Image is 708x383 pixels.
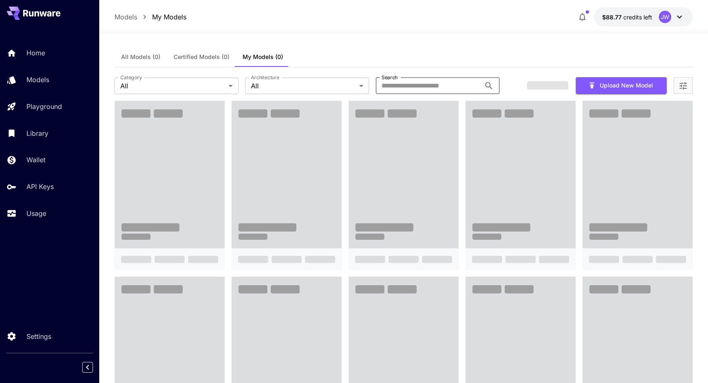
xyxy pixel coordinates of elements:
p: Wallet [26,155,45,165]
p: Usage [26,208,46,218]
button: $88.76927JW [594,7,693,26]
p: Settings [26,331,51,341]
a: Models [114,12,137,22]
p: API Keys [26,182,54,191]
button: Upload New Model [576,77,667,94]
button: Collapse sidebar [82,362,93,373]
span: Certified Models (0) [174,53,229,61]
div: JW [659,11,671,23]
span: All [120,81,225,91]
p: Models [26,75,49,85]
p: Playground [26,102,62,111]
a: My Models [152,12,186,22]
p: Library [26,128,48,138]
span: My Models (0) [243,53,283,61]
label: Search [381,74,398,81]
div: $88.76927 [602,13,652,21]
nav: breadcrumb [114,12,186,22]
span: All Models (0) [121,53,160,61]
p: Home [26,48,45,58]
button: Open more filters [678,80,688,91]
span: credits left [623,14,652,21]
span: $88.77 [602,14,623,21]
label: Category [120,74,142,81]
div: Collapse sidebar [88,360,99,375]
span: All [251,81,356,91]
label: Architecture [251,74,279,81]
